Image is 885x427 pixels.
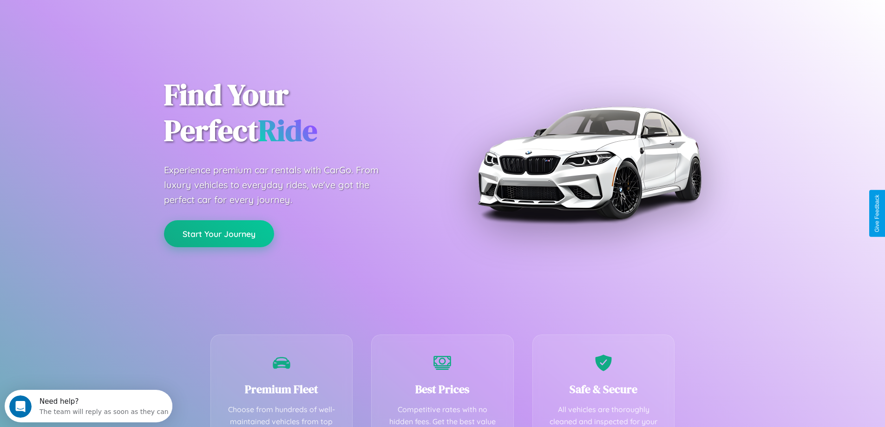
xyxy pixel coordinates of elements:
iframe: Intercom live chat discovery launcher [5,390,172,422]
h3: Best Prices [386,381,499,397]
div: Open Intercom Messenger [4,4,173,29]
iframe: Intercom live chat [9,395,32,418]
img: Premium BMW car rental vehicle [473,46,705,279]
h3: Safe & Secure [547,381,661,397]
div: Give Feedback [874,195,880,232]
div: The team will reply as soon as they can [35,15,164,25]
h3: Premium Fleet [225,381,339,397]
span: Ride [258,110,317,151]
div: Need help? [35,8,164,15]
p: Experience premium car rentals with CarGo. From luxury vehicles to everyday rides, we've got the ... [164,163,396,207]
h1: Find Your Perfect [164,77,429,149]
button: Start Your Journey [164,220,274,247]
